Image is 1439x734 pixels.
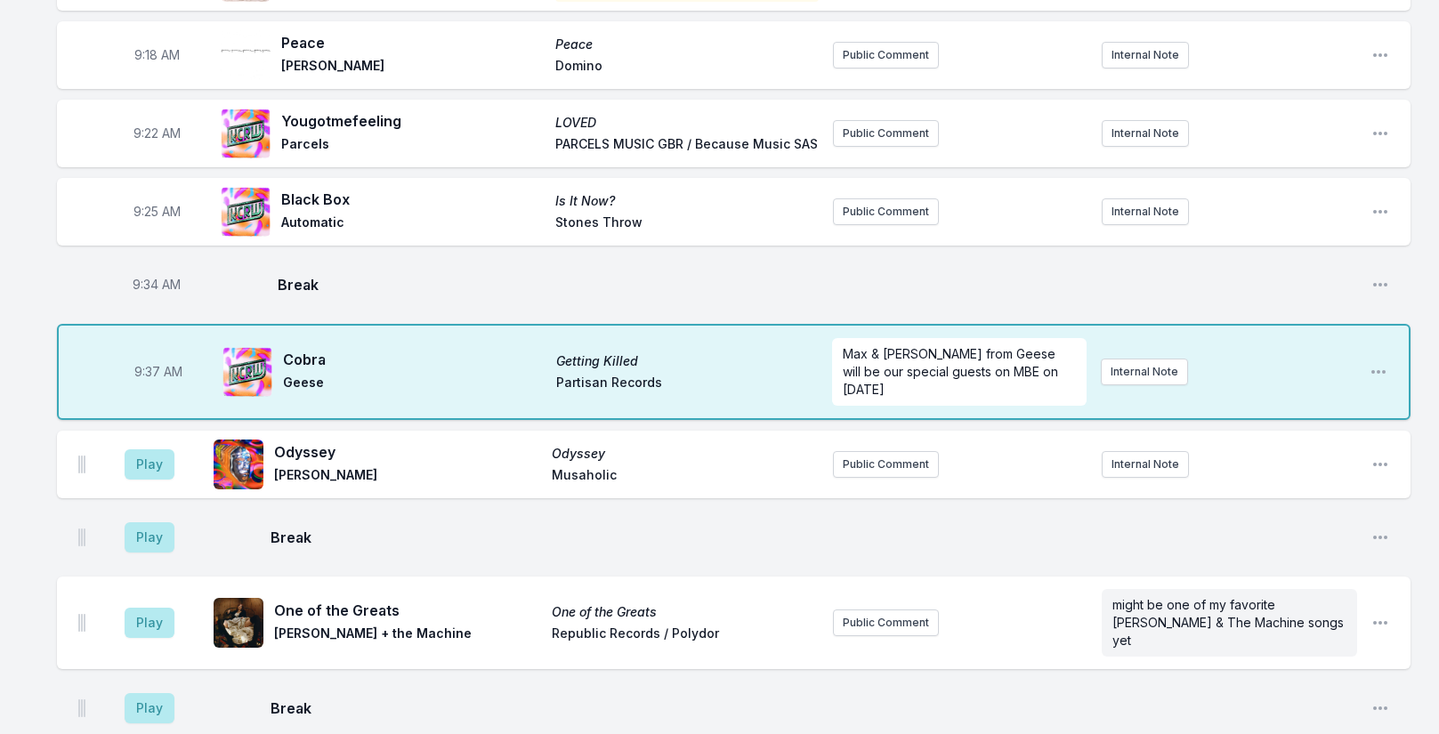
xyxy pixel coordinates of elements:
span: might be one of my favorite [PERSON_NAME] & The Machine songs yet [1112,597,1347,648]
span: Is It Now? [555,192,819,210]
button: Open playlist item options [1371,456,1389,473]
span: Cobra [283,349,546,370]
button: Public Comment [833,609,939,636]
button: Open playlist item options [1371,46,1389,64]
img: One of the Greats [214,598,263,648]
span: Max & [PERSON_NAME] from Geese will be our special guests on MBE on [DATE] [843,346,1062,397]
button: Open playlist item options [1371,125,1389,142]
button: Play [125,693,174,723]
span: Break [278,274,1357,295]
span: LOVED [555,114,819,132]
span: Timestamp [134,363,182,381]
img: Drag Handle [78,699,85,717]
button: Open playlist item options [1371,528,1389,546]
button: Play [125,522,174,553]
span: [PERSON_NAME] [281,57,545,78]
button: Public Comment [833,198,939,225]
span: Timestamp [134,46,180,64]
img: LOVED [221,109,271,158]
span: Geese [283,374,546,395]
span: PARCELS MUSIC GBR / Because Music SAS [555,135,819,157]
span: Yougotmefeeling [281,110,545,132]
button: Open playlist item options [1370,363,1387,381]
img: Drag Handle [78,614,85,632]
span: Peace [281,32,545,53]
button: Internal Note [1102,42,1189,69]
img: Drag Handle [78,528,85,546]
span: Timestamp [133,276,181,294]
img: Peace [221,30,271,80]
span: Odyssey [274,441,541,463]
span: Timestamp [133,125,181,142]
button: Public Comment [833,42,939,69]
span: Odyssey [552,445,819,463]
button: Open playlist item options [1371,614,1389,632]
button: Public Comment [833,120,939,147]
img: Odyssey [214,440,263,489]
button: Open playlist item options [1371,203,1389,221]
span: Timestamp [133,203,181,221]
span: Automatic [281,214,545,235]
span: One of the Greats [552,603,819,621]
button: Play [125,608,174,638]
span: Stones Throw [555,214,819,235]
img: Is It Now? [221,187,271,237]
img: Getting Killed [222,347,272,397]
span: Black Box [281,189,545,210]
button: Open playlist item options [1371,276,1389,294]
button: Internal Note [1102,451,1189,478]
span: Republic Records / Polydor [552,625,819,646]
button: Internal Note [1102,198,1189,225]
span: Peace [555,36,819,53]
span: Break [271,698,1357,719]
button: Public Comment [833,451,939,478]
span: Domino [555,57,819,78]
span: Musaholic [552,466,819,488]
span: Getting Killed [556,352,819,370]
button: Open playlist item options [1371,699,1389,717]
span: [PERSON_NAME] + the Machine [274,625,541,646]
button: Play [125,449,174,480]
button: Internal Note [1102,120,1189,147]
button: Internal Note [1101,359,1188,385]
span: Partisan Records [556,374,819,395]
span: One of the Greats [274,600,541,621]
span: Parcels [281,135,545,157]
span: Break [271,527,1357,548]
img: Drag Handle [78,456,85,473]
span: [PERSON_NAME] [274,466,541,488]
